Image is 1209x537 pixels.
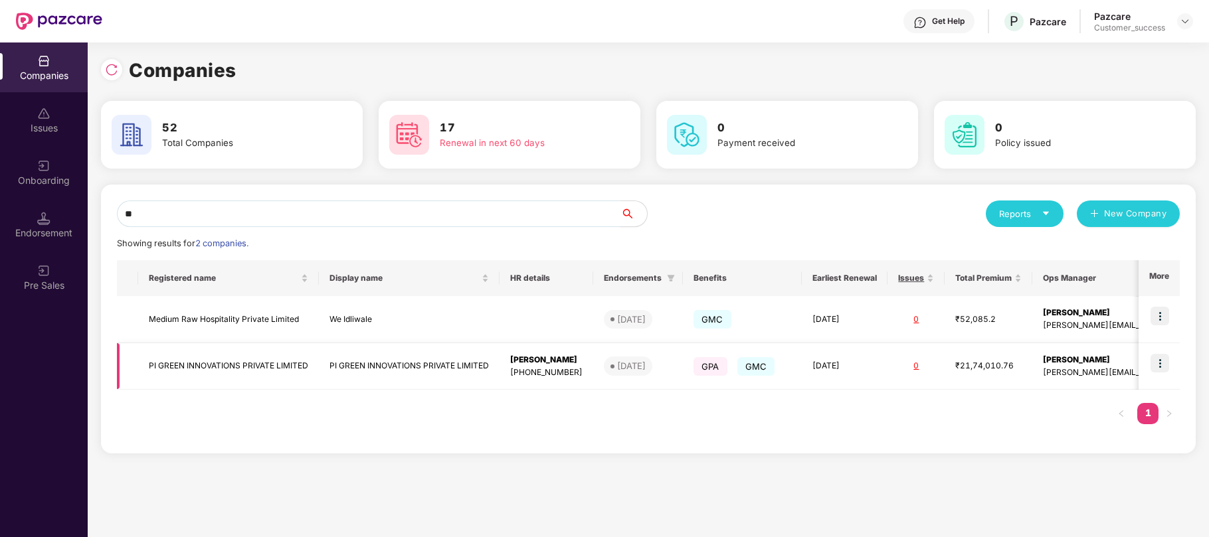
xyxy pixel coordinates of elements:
[717,136,874,150] div: Payment received
[16,13,102,30] img: New Pazcare Logo
[683,260,802,296] th: Benefits
[694,310,731,329] span: GMC
[1137,403,1159,423] a: 1
[1111,403,1132,424] li: Previous Page
[932,16,965,27] div: Get Help
[694,357,727,376] span: GPA
[717,119,874,137] h3: 0
[129,56,236,85] h1: Companies
[319,260,500,296] th: Display name
[802,296,887,343] td: [DATE]
[604,273,662,283] span: Endorsements
[1094,10,1165,23] div: Pazcare
[898,313,934,326] div: 0
[319,343,500,390] td: PI GREEN INNOVATIONS PRIVATE LIMITED
[389,115,429,155] img: svg+xml;base64,PHN2ZyB4bWxucz0iaHR0cDovL3d3dy53My5vcmcvMjAwMC9zdmciIHdpZHRoPSI2MCIgaGVpZ2h0PSI2MC...
[887,260,945,296] th: Issues
[955,313,1022,326] div: ₹52,085.2
[138,343,319,390] td: PI GREEN INNOVATIONS PRIVATE LIMITED
[1077,200,1180,227] button: plusNew Company
[1165,410,1173,418] span: right
[620,208,647,219] span: search
[913,16,927,29] img: svg+xml;base64,PHN2ZyBpZD0iSGVscC0zMngzMiIgeG1sbnM9Imh0dHA6Ly93d3cudzMub3JnLzIwMDAvc3ZnIiB3aWR0aD...
[138,296,319,343] td: Medium Raw Hospitality Private Limited
[898,360,934,372] div: 0
[667,115,707,155] img: svg+xml;base64,PHN2ZyB4bWxucz0iaHR0cDovL3d3dy53My5vcmcvMjAwMC9zdmciIHdpZHRoPSI2MCIgaGVpZ2h0PSI2MC...
[955,360,1022,372] div: ₹21,74,010.76
[802,260,887,296] th: Earliest Renewal
[37,54,50,68] img: svg+xml;base64,PHN2ZyBpZD0iQ29tcGFuaWVzIiB4bWxucz0iaHR0cDovL3d3dy53My5vcmcvMjAwMC9zdmciIHdpZHRoPS...
[999,207,1050,220] div: Reports
[1010,13,1018,29] span: P
[945,115,984,155] img: svg+xml;base64,PHN2ZyB4bWxucz0iaHR0cDovL3d3dy53My5vcmcvMjAwMC9zdmciIHdpZHRoPSI2MCIgaGVpZ2h0PSI2MC...
[195,238,248,248] span: 2 companies.
[162,119,319,137] h3: 52
[1111,403,1132,424] button: left
[617,313,646,326] div: [DATE]
[440,119,597,137] h3: 17
[667,274,675,282] span: filter
[955,273,1012,283] span: Total Premium
[1042,209,1050,218] span: caret-down
[37,264,50,277] img: svg+xml;base64,PHN2ZyB3aWR0aD0iMjAiIGhlaWdodD0iMjAiIHZpZXdCb3g9IjAgMCAyMCAyMCIgZmlsbD0ibm9uZSIgeG...
[995,136,1152,150] div: Policy issued
[1137,403,1159,424] li: 1
[1139,260,1180,296] th: More
[1104,207,1167,220] span: New Company
[1090,209,1099,220] span: plus
[510,354,583,366] div: [PERSON_NAME]
[1151,307,1169,325] img: icon
[802,343,887,390] td: [DATE]
[319,296,500,343] td: We Idliwale
[138,260,319,296] th: Registered name
[995,119,1152,137] h3: 0
[1030,15,1066,28] div: Pazcare
[1159,403,1180,424] li: Next Page
[737,357,775,376] span: GMC
[617,359,646,372] div: [DATE]
[37,212,50,225] img: svg+xml;base64,PHN2ZyB3aWR0aD0iMTQuNSIgaGVpZ2h0PSIxNC41IiB2aWV3Qm94PSIwIDAgMTYgMTYiIGZpbGw9Im5vbm...
[149,273,298,283] span: Registered name
[945,260,1032,296] th: Total Premium
[440,136,597,150] div: Renewal in next 60 days
[105,63,118,76] img: svg+xml;base64,PHN2ZyBpZD0iUmVsb2FkLTMyeDMyIiB4bWxucz0iaHR0cDovL3d3dy53My5vcmcvMjAwMC9zdmciIHdpZH...
[162,136,319,150] div: Total Companies
[510,366,583,379] div: [PHONE_NUMBER]
[620,200,648,227] button: search
[329,273,479,283] span: Display name
[37,107,50,120] img: svg+xml;base64,PHN2ZyBpZD0iSXNzdWVzX2Rpc2FibGVkIiB4bWxucz0iaHR0cDovL3d3dy53My5vcmcvMjAwMC9zdmciIH...
[1180,16,1190,27] img: svg+xml;base64,PHN2ZyBpZD0iRHJvcGRvd24tMzJ4MzIiIHhtbG5zPSJodHRwOi8vd3d3LnczLm9yZy8yMDAwL3N2ZyIgd2...
[112,115,151,155] img: svg+xml;base64,PHN2ZyB4bWxucz0iaHR0cDovL3d3dy53My5vcmcvMjAwMC9zdmciIHdpZHRoPSI2MCIgaGVpZ2h0PSI2MC...
[1159,403,1180,424] button: right
[500,260,593,296] th: HR details
[117,238,248,248] span: Showing results for
[37,159,50,173] img: svg+xml;base64,PHN2ZyB3aWR0aD0iMjAiIGhlaWdodD0iMjAiIHZpZXdCb3g9IjAgMCAyMCAyMCIgZmlsbD0ibm9uZSIgeG...
[1094,23,1165,33] div: Customer_success
[1151,354,1169,372] img: icon
[664,270,678,286] span: filter
[898,273,924,283] span: Issues
[1117,410,1125,418] span: left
